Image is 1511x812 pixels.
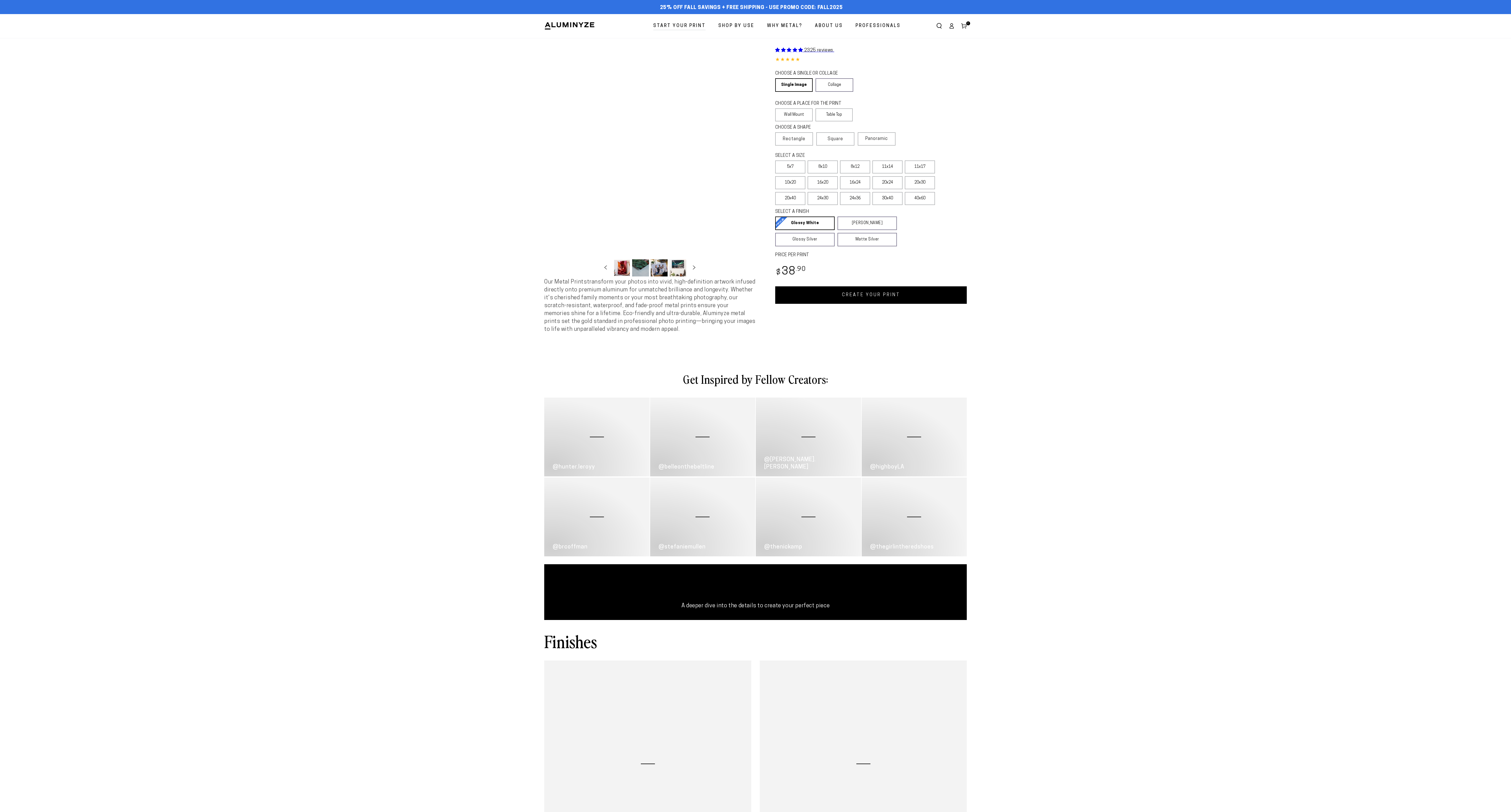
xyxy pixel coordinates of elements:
[775,56,967,64] div: 4.85 out of 5.0 stars
[614,259,630,276] button: Load image 1 in gallery view
[775,160,805,173] label: 5x7
[632,259,649,276] button: Load image 2 in gallery view
[599,262,612,274] button: Slide left
[714,19,759,34] a: Shop By Use
[872,176,903,189] label: 20x24
[651,259,668,276] button: Load image 3 in gallery view
[544,38,755,278] media-gallery: Gallery Viewer
[811,19,847,34] a: About Us
[828,136,843,142] span: Square
[840,176,870,189] label: 16x24
[804,48,834,53] span: 2325 reviews.
[851,19,905,34] a: Professionals
[808,176,838,189] label: 16x20
[544,630,597,652] h2: Finishes
[808,160,838,173] label: 8x10
[775,266,806,277] bdi: 38
[837,233,897,246] a: Matte Silver
[775,48,834,53] a: 2325 reviews.
[840,192,870,205] label: 24x36
[649,19,710,34] a: Start Your Print
[653,22,706,30] span: Start Your Print
[775,78,813,92] a: Single Image
[763,19,806,34] a: Why Metal?
[576,602,935,610] p: A deeper dive into the details to create your perfect piece
[775,124,848,131] legend: CHOOSE A SHAPE
[775,70,848,77] legend: CHOOSE A SINGLE OR COLLAGE
[837,217,897,230] a: [PERSON_NAME]
[905,160,935,173] label: 11x17
[775,233,835,246] a: Glossy Silver
[660,5,843,11] span: 25% off FALL Savings + Free Shipping - Use Promo Code: FALL2025
[544,22,595,30] img: Aluminyze
[767,22,802,30] span: Why Metal?
[816,108,853,121] label: Table Top
[905,192,935,205] label: 40x60
[872,160,903,173] label: 11x14
[856,22,901,30] span: Professionals
[775,192,805,205] label: 20x40
[796,266,806,273] sup: .90
[967,21,969,25] span: 3
[775,252,967,258] label: PRICE PER PRINT
[865,137,888,141] span: Panoramic
[905,176,935,189] label: 20x30
[775,153,888,159] legend: SELECT A SIZE
[688,262,700,274] button: Slide right
[775,286,967,304] a: CREATE YOUR PRINT
[775,217,835,230] a: Glossy White
[718,22,754,30] span: Shop By Use
[816,78,853,92] a: Collage
[783,136,805,142] span: Rectangle
[775,209,883,215] legend: SELECT A FINISH
[775,108,813,121] label: Wall Mount
[775,176,805,189] label: 10x20
[544,279,755,332] span: Our Metal Prints transform your photos into vivid, high-definition artwork infused directly onto ...
[872,192,903,205] label: 30x40
[776,269,781,276] span: $
[669,259,686,276] button: Load image 4 in gallery view
[840,160,870,173] label: 8x12
[808,192,838,205] label: 24x30
[775,101,848,107] legend: CHOOSE A PLACE FOR THE PRINT
[544,574,967,596] h2: Selection Guide
[815,22,843,30] span: About Us
[586,372,925,386] h2: Get Inspired by Fellow Creators:
[933,20,945,32] summary: Search our site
